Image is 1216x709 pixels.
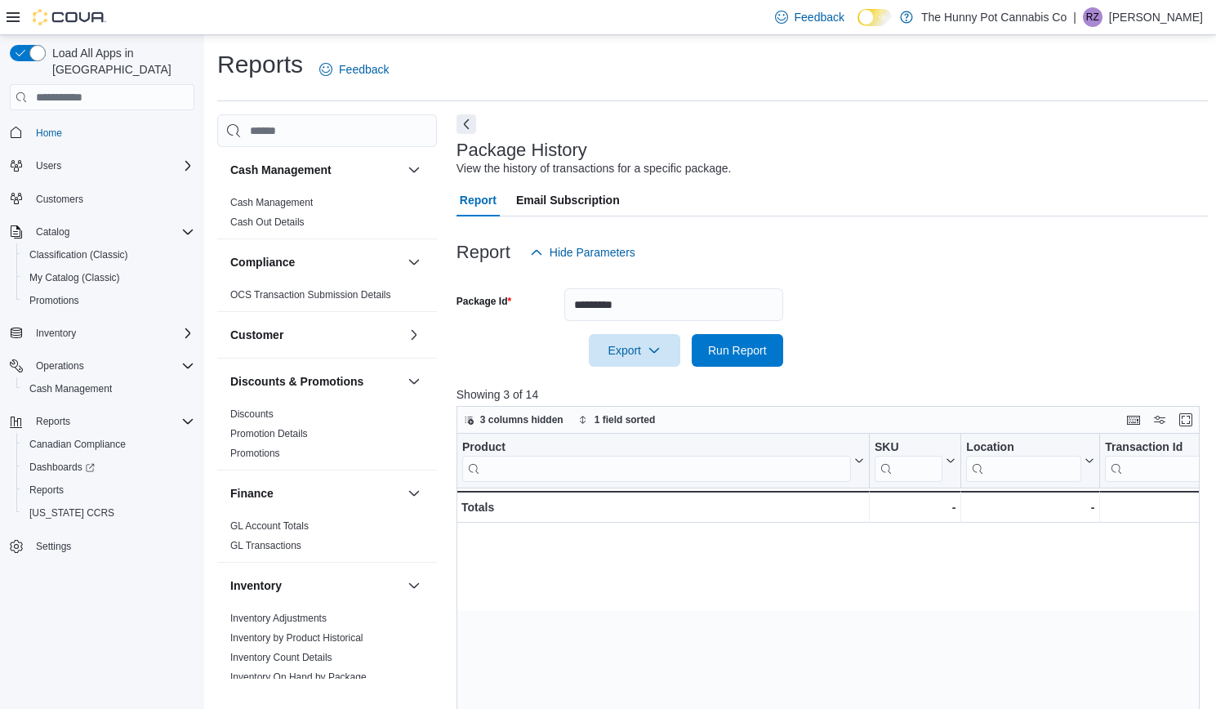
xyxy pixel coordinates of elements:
[3,354,201,377] button: Operations
[36,359,84,372] span: Operations
[217,516,437,562] div: Finance
[480,413,563,426] span: 3 columns hidden
[23,379,194,399] span: Cash Management
[768,1,851,33] a: Feedback
[230,651,332,664] span: Inventory Count Details
[230,539,301,552] span: GL Transactions
[708,342,767,359] span: Run Report
[1105,440,1207,456] div: Transaction Id
[857,26,858,27] span: Dark Mode
[230,671,367,684] span: Inventory On Hand by Package
[457,140,587,160] h3: Package History
[875,440,942,456] div: SKU
[1124,410,1143,430] button: Keyboard shortcuts
[23,268,194,288] span: My Catalog (Classic)
[217,404,437,470] div: Discounts & Promotions
[230,408,274,420] a: Discounts
[457,410,570,430] button: 3 columns hidden
[29,248,128,261] span: Classification (Classic)
[3,187,201,211] button: Customers
[36,415,70,428] span: Reports
[23,245,194,265] span: Classification (Classic)
[589,334,680,367] button: Export
[230,327,401,343] button: Customer
[966,440,1081,456] div: Location
[230,216,305,228] a: Cash Out Details
[230,577,282,594] h3: Inventory
[230,631,363,644] span: Inventory by Product Historical
[3,221,201,243] button: Catalog
[16,289,201,312] button: Promotions
[572,410,662,430] button: 1 field sorted
[875,440,942,482] div: SKU URL
[461,497,864,517] div: Totals
[33,9,106,25] img: Cova
[230,196,313,209] span: Cash Management
[16,479,201,502] button: Reports
[230,519,309,533] span: GL Account Totals
[29,156,194,176] span: Users
[29,222,194,242] span: Catalog
[599,334,670,367] span: Export
[23,435,194,454] span: Canadian Compliance
[404,160,424,180] button: Cash Management
[404,576,424,595] button: Inventory
[795,9,844,25] span: Feedback
[966,440,1081,482] div: Location
[457,243,510,262] h3: Report
[460,184,497,216] span: Report
[1176,410,1196,430] button: Enter fullscreen
[23,268,127,288] a: My Catalog (Classic)
[36,327,76,340] span: Inventory
[16,502,201,524] button: [US_STATE] CCRS
[1086,7,1099,27] span: RZ
[875,497,955,517] div: -
[29,189,194,209] span: Customers
[29,190,90,209] a: Customers
[230,613,327,624] a: Inventory Adjustments
[29,461,95,474] span: Dashboards
[29,382,112,395] span: Cash Management
[339,61,389,78] span: Feedback
[404,484,424,503] button: Finance
[457,386,1208,403] p: Showing 3 of 14
[523,236,642,269] button: Hide Parameters
[230,162,401,178] button: Cash Management
[230,216,305,229] span: Cash Out Details
[230,254,295,270] h3: Compliance
[595,413,656,426] span: 1 field sorted
[29,294,79,307] span: Promotions
[921,7,1067,27] p: The Hunny Pot Cannabis Co
[1105,440,1207,482] div: Transaction Id URL
[217,48,303,81] h1: Reports
[29,323,194,343] span: Inventory
[23,291,86,310] a: Promotions
[230,520,309,532] a: GL Account Totals
[29,356,91,376] button: Operations
[550,244,635,261] span: Hide Parameters
[29,222,76,242] button: Catalog
[3,534,201,558] button: Settings
[23,457,101,477] a: Dashboards
[29,271,120,284] span: My Catalog (Classic)
[23,480,70,500] a: Reports
[230,577,401,594] button: Inventory
[230,540,301,551] a: GL Transactions
[230,327,283,343] h3: Customer
[29,536,194,556] span: Settings
[857,9,892,26] input: Dark Mode
[230,162,332,178] h3: Cash Management
[230,373,363,390] h3: Discounts & Promotions
[3,410,201,433] button: Reports
[16,243,201,266] button: Classification (Classic)
[230,652,332,663] a: Inventory Count Details
[230,485,274,502] h3: Finance
[230,448,280,459] a: Promotions
[29,123,69,143] a: Home
[462,440,851,482] div: Product
[230,632,363,644] a: Inventory by Product Historical
[16,377,201,400] button: Cash Management
[23,503,194,523] span: Washington CCRS
[217,285,437,311] div: Compliance
[29,506,114,519] span: [US_STATE] CCRS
